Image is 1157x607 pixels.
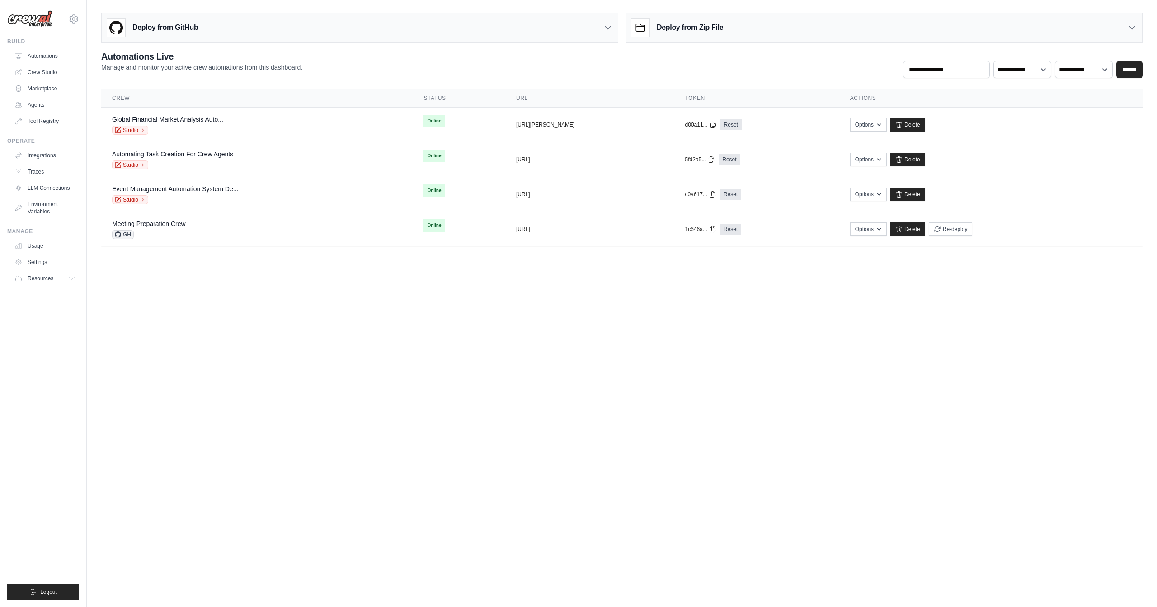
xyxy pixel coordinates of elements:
[11,271,79,286] button: Resources
[101,50,302,63] h2: Automations Live
[685,121,717,128] button: d00a11...
[720,189,741,200] a: Reset
[685,226,716,233] button: 1c646a...
[11,255,79,269] a: Settings
[101,63,302,72] p: Manage and monitor your active crew automations from this dashboard.
[11,239,79,253] a: Usage
[112,220,186,227] a: Meeting Preparation Crew
[11,148,79,163] a: Integrations
[112,230,134,239] span: GH
[657,22,723,33] h3: Deploy from Zip File
[11,165,79,179] a: Traces
[423,219,445,232] span: Online
[850,118,887,132] button: Options
[107,19,125,37] img: GitHub Logo
[505,89,674,108] th: URL
[7,38,79,45] div: Build
[11,81,79,96] a: Marketplace
[11,197,79,219] a: Environment Variables
[112,126,148,135] a: Studio
[11,181,79,195] a: LLM Connections
[413,89,505,108] th: Status
[850,222,887,236] button: Options
[132,22,198,33] h3: Deploy from GitHub
[40,588,57,596] span: Logout
[101,89,413,108] th: Crew
[11,98,79,112] a: Agents
[11,65,79,80] a: Crew Studio
[890,188,925,201] a: Delete
[7,137,79,145] div: Operate
[112,185,238,193] a: Event Management Automation System De...
[929,222,973,236] button: Re-deploy
[720,119,742,130] a: Reset
[112,151,233,158] a: Automating Task Creation For Crew Agents
[516,121,574,128] button: [URL][PERSON_NAME]
[11,49,79,63] a: Automations
[674,89,839,108] th: Token
[7,10,52,28] img: Logo
[850,188,887,201] button: Options
[890,222,925,236] a: Delete
[28,275,53,282] span: Resources
[720,224,741,235] a: Reset
[890,118,925,132] a: Delete
[850,153,887,166] button: Options
[11,114,79,128] a: Tool Registry
[423,115,445,127] span: Online
[685,156,715,163] button: 5fd2a5...
[839,89,1143,108] th: Actions
[112,160,148,169] a: Studio
[7,228,79,235] div: Manage
[890,153,925,166] a: Delete
[685,191,716,198] button: c0a617...
[112,195,148,204] a: Studio
[423,150,445,162] span: Online
[719,154,740,165] a: Reset
[7,584,79,600] button: Logout
[112,116,223,123] a: Global Financial Market Analysis Auto...
[423,184,445,197] span: Online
